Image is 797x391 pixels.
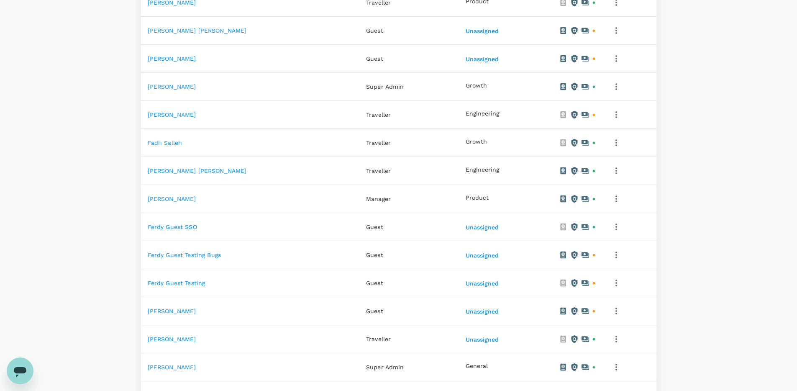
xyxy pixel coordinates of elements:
a: [PERSON_NAME] [148,364,196,370]
a: ferdy guest testing [148,280,205,286]
button: Unassigned [466,309,500,315]
span: Traveller [366,139,391,146]
button: General [466,363,488,370]
button: Unassigned [466,252,500,259]
span: Guest [366,308,383,314]
button: Engineering [466,167,499,173]
a: [PERSON_NAME] [148,336,196,342]
a: [PERSON_NAME] [148,111,196,118]
button: Product [466,195,489,201]
span: Traveller [366,336,391,342]
iframe: Button to launch messaging window [7,358,33,384]
button: Unassigned [466,28,500,35]
span: Traveller [366,167,391,174]
button: Unassigned [466,280,500,287]
button: Unassigned [466,56,500,63]
a: ferdy guest SSO [148,224,197,230]
span: Guest [366,55,383,62]
a: [PERSON_NAME] [148,308,196,314]
span: Guest [366,280,383,286]
a: Ferdy Guest Testing bugs [148,252,221,258]
button: Unassigned [466,337,500,343]
span: Super Admin [366,364,404,370]
button: Growth [466,82,487,89]
span: Traveller [366,111,391,118]
a: [PERSON_NAME] [PERSON_NAME] [148,27,247,34]
button: Unassigned [466,224,500,231]
a: [PERSON_NAME] [148,83,196,90]
span: Manager [366,195,391,202]
a: [PERSON_NAME] [148,195,196,202]
span: Guest [366,252,383,258]
a: [PERSON_NAME] [PERSON_NAME] [148,167,247,174]
span: Guest [366,224,383,230]
a: [PERSON_NAME] [148,55,196,62]
span: Super Admin [366,83,404,90]
button: Engineering [466,111,499,117]
button: Growth [466,139,487,145]
a: Fadh salleh [148,139,182,146]
span: Guest [366,27,383,34]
